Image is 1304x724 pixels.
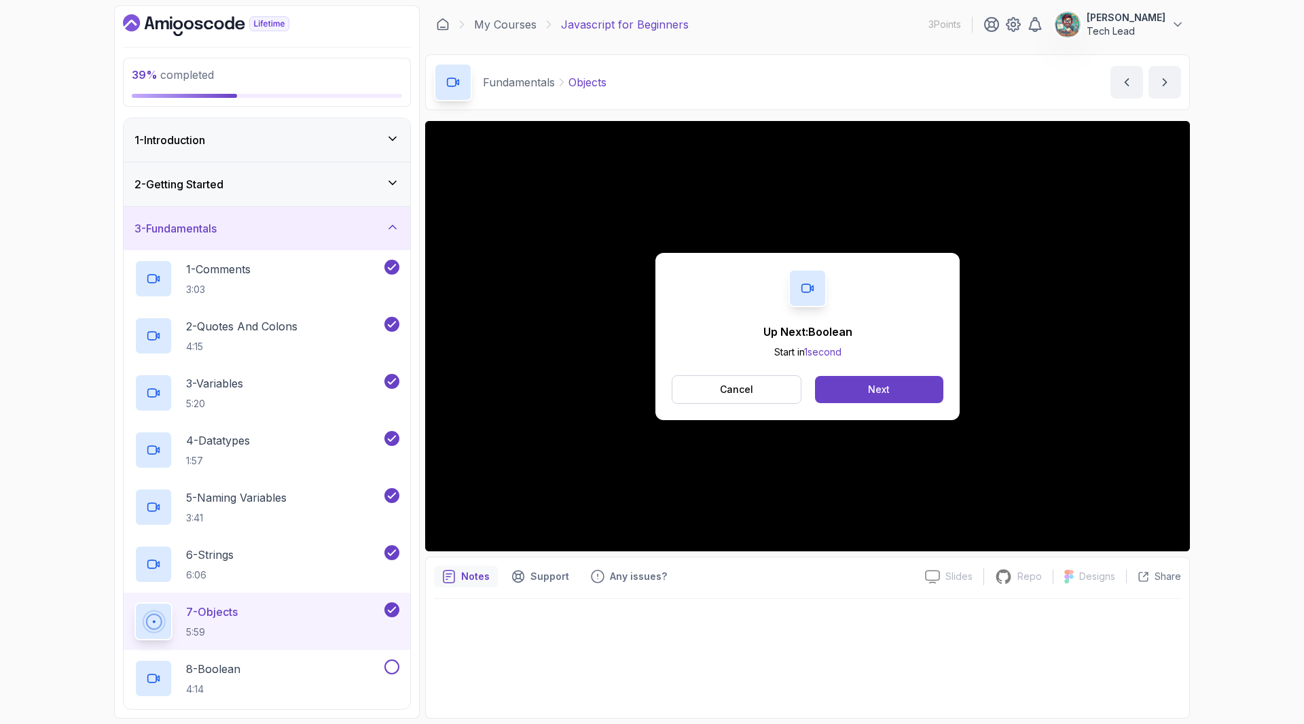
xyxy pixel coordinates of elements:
p: Cancel [720,383,753,396]
p: 4 - Datatypes [186,432,250,449]
iframe: 7 - Objects [425,121,1190,551]
p: 2 - Quotes And Colons [186,318,297,334]
button: 3-Variables5:20 [134,374,399,412]
p: 7 - Objects [186,604,238,620]
p: Support [530,570,569,583]
p: 6 - Strings [186,547,234,563]
p: Tech Lead [1087,24,1165,38]
button: Support button [503,566,577,587]
h3: 1 - Introduction [134,132,205,148]
button: 2-Getting Started [124,162,410,206]
button: notes button [434,566,498,587]
button: 1-Comments3:03 [134,260,399,298]
p: 3 Points [928,18,961,31]
p: Start in [763,345,852,359]
button: 4-Datatypes1:57 [134,431,399,469]
p: Fundamentals [483,74,555,90]
p: Notes [461,570,490,583]
button: 5-Naming Variables3:41 [134,488,399,526]
a: My Courses [474,16,537,33]
p: 1:57 [186,454,250,468]
p: Any issues? [610,570,667,583]
span: 39 % [132,68,158,82]
p: 1 - Comments [186,261,251,277]
button: previous content [1110,66,1143,99]
p: 5 - Naming Variables [186,489,287,506]
button: Feedback button [583,566,675,587]
p: Javascript for Beginners [561,16,689,33]
button: 3-Fundamentals [124,207,410,250]
button: next content [1148,66,1181,99]
button: Next [815,376,943,403]
p: Up Next: Boolean [763,324,852,340]
p: Designs [1079,570,1115,583]
button: user profile image[PERSON_NAME]Tech Lead [1054,11,1184,38]
button: 6-Strings6:06 [134,545,399,583]
p: Share [1155,570,1181,583]
h3: 2 - Getting Started [134,176,223,192]
a: Dashboard [436,18,450,31]
p: Objects [568,74,606,90]
img: user profile image [1055,12,1081,37]
button: 7-Objects5:59 [134,602,399,640]
span: completed [132,68,214,82]
p: 3:03 [186,283,251,296]
button: 2-Quotes And Colons4:15 [134,317,399,355]
p: 6:06 [186,568,234,582]
p: Repo [1017,570,1042,583]
p: 5:59 [186,625,238,639]
h3: 3 - Fundamentals [134,220,217,237]
button: Cancel [672,375,801,404]
p: 5:20 [186,397,243,411]
button: Share [1126,570,1181,583]
div: Next [868,383,890,396]
p: [PERSON_NAME] [1087,11,1165,24]
a: Dashboard [123,14,321,36]
p: 8 - Boolean [186,661,240,677]
p: 4:15 [186,340,297,354]
button: 8-Boolean4:14 [134,659,399,697]
button: 1-Introduction [124,118,410,162]
span: 1 second [804,346,841,358]
p: 3:41 [186,511,287,525]
p: Slides [945,570,973,583]
p: 4:14 [186,683,240,696]
p: 3 - Variables [186,375,243,392]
